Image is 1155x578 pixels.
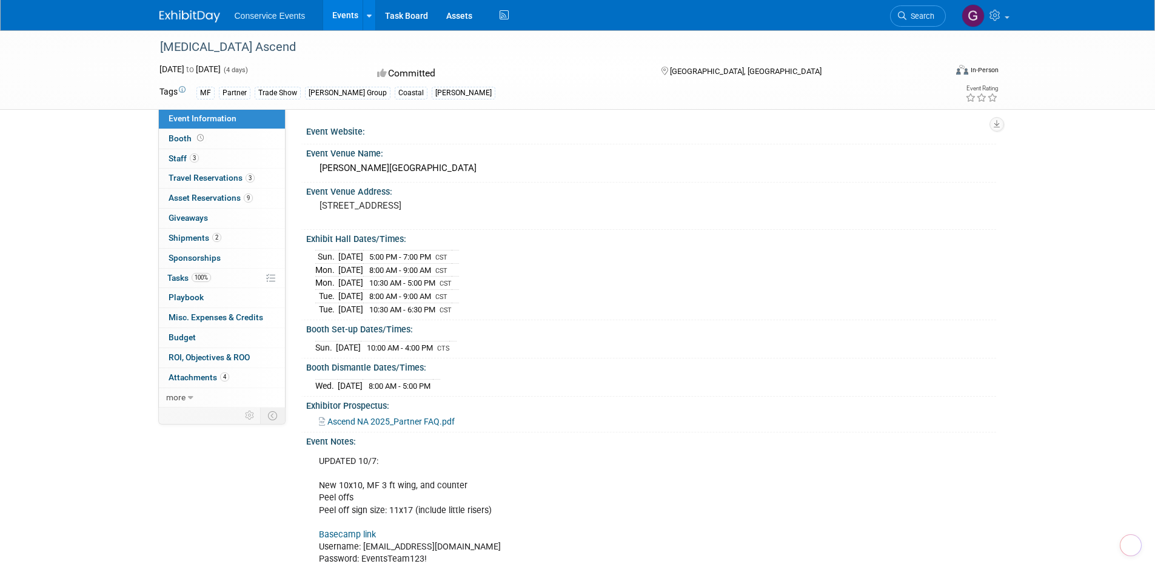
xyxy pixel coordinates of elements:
[338,303,363,315] td: [DATE]
[338,379,363,392] td: [DATE]
[159,129,285,149] a: Booth
[169,253,221,263] span: Sponsorships
[196,87,215,99] div: MF
[315,379,338,392] td: Wed.
[315,263,338,277] td: Mon.
[437,344,449,352] span: CTS
[306,123,996,138] div: Event Website:
[159,368,285,388] a: Attachments4
[327,417,455,426] span: Ascend NA 2025_Partner FAQ.pdf
[315,290,338,303] td: Tue.
[190,153,199,163] span: 3
[338,263,363,277] td: [DATE]
[890,5,946,27] a: Search
[305,87,390,99] div: [PERSON_NAME] Group
[395,87,427,99] div: Coastal
[369,266,431,275] span: 8:00 AM - 9:00 AM
[159,169,285,188] a: Travel Reservations3
[169,292,204,302] span: Playbook
[159,269,285,288] a: Tasks100%
[159,249,285,268] a: Sponsorships
[874,63,999,81] div: Event Format
[169,213,208,223] span: Giveaways
[369,305,435,314] span: 10:30 AM - 6:30 PM
[319,529,376,540] a: Basecamp link
[338,277,363,290] td: [DATE]
[369,252,431,261] span: 5:00 PM - 7:00 PM
[435,254,447,261] span: CST
[212,233,221,242] span: 2
[159,149,285,169] a: Staff3
[367,343,433,352] span: 10:00 AM - 4:00 PM
[315,303,338,315] td: Tue.
[166,392,186,402] span: more
[336,341,361,354] td: [DATE]
[159,189,285,208] a: Asset Reservations9
[440,280,452,287] span: CST
[373,63,641,84] div: Committed
[156,36,928,58] div: [MEDICAL_DATA] Ascend
[315,341,336,354] td: Sun.
[159,64,221,74] span: [DATE] [DATE]
[169,113,236,123] span: Event Information
[220,372,229,381] span: 4
[159,209,285,228] a: Giveaways
[435,293,447,301] span: CST
[159,109,285,129] a: Event Information
[338,290,363,303] td: [DATE]
[169,133,206,143] span: Booth
[169,173,255,183] span: Travel Reservations
[369,292,431,301] span: 8:00 AM - 9:00 AM
[192,273,211,282] span: 100%
[260,408,285,423] td: Toggle Event Tabs
[315,159,987,178] div: [PERSON_NAME][GEOGRAPHIC_DATA]
[306,397,996,412] div: Exhibitor Prospectus:
[435,267,447,275] span: CST
[159,308,285,328] a: Misc. Expenses & Credits
[970,66,999,75] div: In-Person
[223,66,248,74] span: (4 days)
[670,67,822,76] span: [GEOGRAPHIC_DATA], [GEOGRAPHIC_DATA]
[906,12,934,21] span: Search
[320,200,580,211] pre: [STREET_ADDRESS]
[306,230,996,245] div: Exhibit Hall Dates/Times:
[159,348,285,368] a: ROI, Objectives & ROO
[159,229,285,248] a: Shipments2
[956,65,968,75] img: Format-Inperson.png
[169,352,250,362] span: ROI, Objectives & ROO
[159,10,220,22] img: ExhibitDay
[962,4,985,27] img: Gayle Reese
[169,372,229,382] span: Attachments
[432,87,495,99] div: [PERSON_NAME]
[195,133,206,143] span: Booth not reserved yet
[169,332,196,342] span: Budget
[306,358,996,374] div: Booth Dismantle Dates/Times:
[440,306,452,314] span: CST
[159,288,285,307] a: Playbook
[315,277,338,290] td: Mon.
[159,86,186,99] td: Tags
[235,11,306,21] span: Conservice Events
[338,250,363,264] td: [DATE]
[306,432,996,448] div: Event Notes:
[159,388,285,408] a: more
[169,153,199,163] span: Staff
[169,193,253,203] span: Asset Reservations
[315,250,338,264] td: Sun.
[169,312,263,322] span: Misc. Expenses & Credits
[319,417,455,426] a: Ascend NA 2025_Partner FAQ.pdf
[169,233,221,243] span: Shipments
[369,381,430,391] span: 8:00 AM - 5:00 PM
[184,64,196,74] span: to
[306,320,996,335] div: Booth Set-up Dates/Times:
[965,86,998,92] div: Event Rating
[239,408,261,423] td: Personalize Event Tab Strip
[369,278,435,287] span: 10:30 AM - 5:00 PM
[159,328,285,348] a: Budget
[306,183,996,198] div: Event Venue Address:
[246,173,255,183] span: 3
[306,144,996,160] div: Event Venue Name:
[219,87,250,99] div: Partner
[167,273,211,283] span: Tasks
[255,87,301,99] div: Trade Show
